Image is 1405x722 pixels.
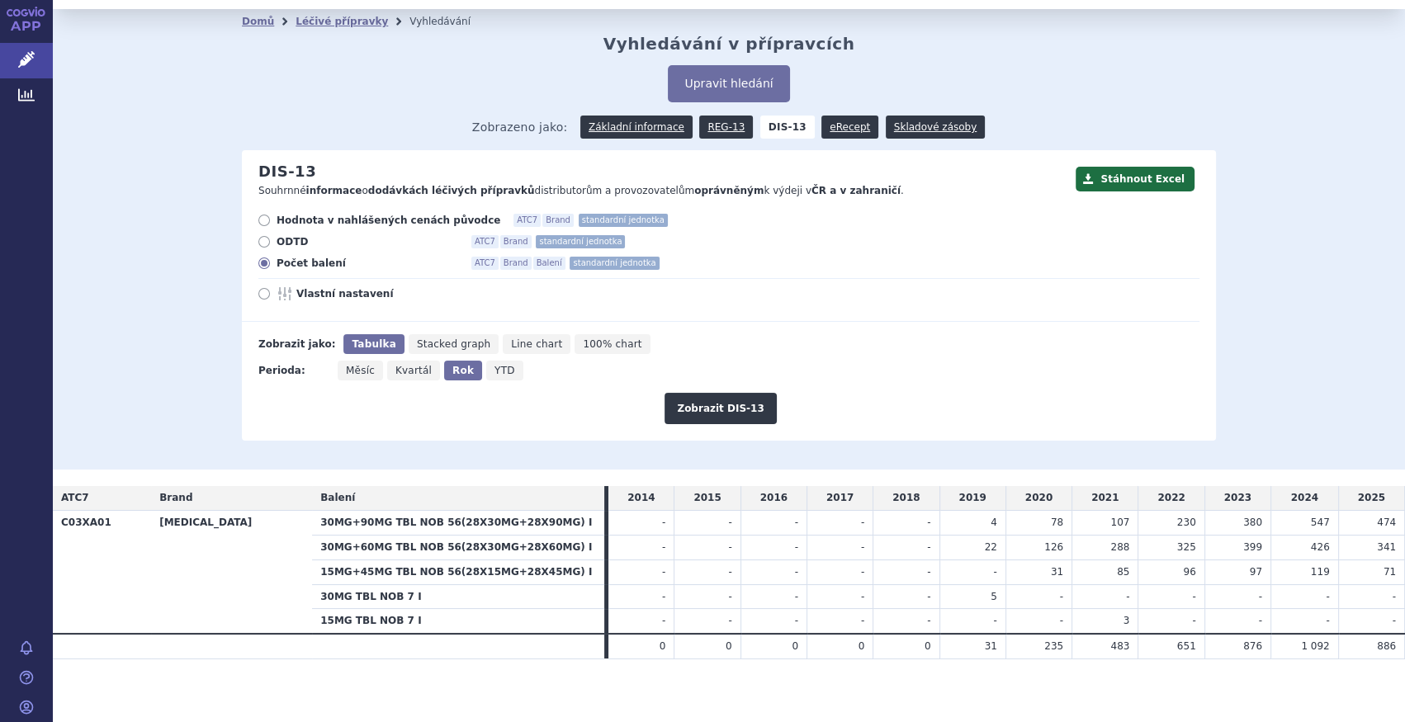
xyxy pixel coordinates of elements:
[1183,566,1195,578] span: 96
[258,334,335,354] div: Zobrazit jako:
[570,257,659,270] span: standardní jednotka
[472,116,568,139] span: Zobrazeno jako:
[861,615,864,626] span: -
[159,492,192,503] span: Brand
[662,591,665,602] span: -
[662,517,665,528] span: -
[579,214,668,227] span: standardní jednotka
[277,235,458,248] span: ODTD
[861,566,864,578] span: -
[991,591,997,602] span: 5
[859,640,865,652] span: 0
[53,511,151,634] th: C03XA01
[1326,591,1329,602] span: -
[542,214,574,227] span: Brand
[1204,486,1270,510] td: 2023
[993,566,996,578] span: -
[580,116,693,139] a: Základní informace
[927,517,930,528] span: -
[939,486,1005,510] td: 2019
[728,517,731,528] span: -
[296,16,388,27] a: Léčivé přípravky
[1384,566,1396,578] span: 71
[1126,591,1129,602] span: -
[368,185,535,196] strong: dodávkách léčivých přípravků
[1377,541,1396,553] span: 341
[660,640,666,652] span: 0
[728,566,731,578] span: -
[699,116,753,139] a: REG-13
[665,393,776,424] button: Zobrazit DIS-13
[728,541,731,553] span: -
[320,492,355,503] span: Balení
[1243,517,1262,528] span: 380
[312,609,604,634] th: 15MG TBL NOB 7 I
[985,640,997,652] span: 31
[1243,541,1262,553] span: 399
[1076,167,1194,191] button: Stáhnout Excel
[471,235,499,248] span: ATC7
[726,640,732,652] span: 0
[258,184,1067,198] p: Souhrnné o distributorům a provozovatelům k výdeji v .
[395,365,432,376] span: Kvartál
[873,486,939,510] td: 2018
[1192,615,1195,626] span: -
[807,486,873,510] td: 2017
[740,486,807,510] td: 2016
[1005,486,1071,510] td: 2020
[1060,591,1063,602] span: -
[1301,640,1329,652] span: 1 092
[925,640,931,652] span: 0
[795,591,798,602] span: -
[312,584,604,609] th: 30MG TBL NOB 7 I
[861,591,864,602] span: -
[452,365,474,376] span: Rok
[1138,486,1204,510] td: 2022
[536,235,625,248] span: standardní jednotka
[511,338,562,350] span: Line chart
[533,257,565,270] span: Balení
[312,559,604,584] th: 15MG+45MG TBL NOB 56(28X15MG+28X45MG) I
[312,535,604,559] th: 30MG+60MG TBL NOB 56(28X30MG+28X60MG) I
[760,116,815,139] strong: DIS-13
[500,235,532,248] span: Brand
[1259,591,1262,602] span: -
[494,365,515,376] span: YTD
[728,615,731,626] span: -
[662,615,665,626] span: -
[1110,517,1129,528] span: 107
[1393,615,1396,626] span: -
[296,287,478,300] span: Vlastní nastavení
[306,185,362,196] strong: informace
[1044,541,1063,553] span: 126
[1051,517,1063,528] span: 78
[583,338,641,350] span: 100% chart
[1326,615,1329,626] span: -
[471,257,499,270] span: ATC7
[927,566,930,578] span: -
[277,257,458,270] span: Počet balení
[1117,566,1129,578] span: 85
[258,361,329,380] div: Perioda:
[1110,541,1129,553] span: 288
[242,16,274,27] a: Domů
[985,541,997,553] span: 22
[1177,640,1196,652] span: 651
[1177,541,1196,553] span: 325
[258,163,316,181] h2: DIS-13
[662,541,665,553] span: -
[1124,615,1130,626] span: 3
[1270,486,1338,510] td: 2024
[927,541,930,553] span: -
[795,566,798,578] span: -
[1192,591,1195,602] span: -
[1250,566,1262,578] span: 97
[886,116,985,139] a: Skladové zásoby
[662,566,665,578] span: -
[1311,541,1330,553] span: 426
[792,640,798,652] span: 0
[991,517,997,528] span: 4
[1177,517,1196,528] span: 230
[1311,566,1330,578] span: 119
[795,517,798,528] span: -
